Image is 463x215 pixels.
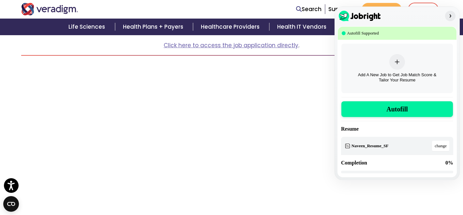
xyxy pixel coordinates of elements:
a: Get Demo [362,3,402,16]
a: Click here to access the job application directly [164,41,298,49]
a: Health IT Vendors [269,19,336,35]
a: Healthcare Providers [193,19,269,35]
a: Support [328,5,351,13]
button: Open CMP widget [3,196,19,212]
a: Life Sciences [61,19,115,35]
a: Login [408,3,439,16]
img: Veradigm logo [21,3,78,15]
a: Search [296,5,321,14]
p: . [21,41,442,50]
a: Health Plans + Payers [115,19,193,35]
